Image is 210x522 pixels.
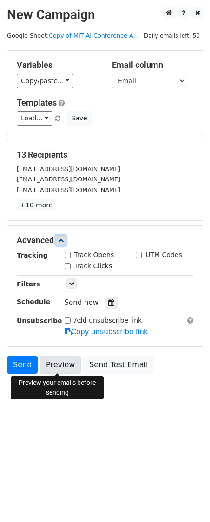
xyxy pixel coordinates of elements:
a: Send Test Email [83,356,154,374]
iframe: Chat Widget [164,477,210,522]
label: Track Clicks [74,261,112,271]
a: +10 more [17,199,56,211]
small: Google Sheet: [7,32,139,39]
label: Track Opens [74,250,114,260]
h5: Advanced [17,235,193,245]
a: Send [7,356,38,374]
label: Add unsubscribe link [74,316,142,325]
a: Preview [40,356,81,374]
strong: Tracking [17,251,48,259]
strong: Filters [17,280,40,288]
h2: New Campaign [7,7,203,23]
strong: Unsubscribe [17,317,62,324]
button: Save [67,111,91,126]
div: Preview your emails before sending [11,376,104,399]
h5: 13 Recipients [17,150,193,160]
h5: Variables [17,60,98,70]
a: Load... [17,111,52,126]
span: Send now [65,298,99,307]
span: Daily emails left: 50 [141,31,203,41]
small: [EMAIL_ADDRESS][DOMAIN_NAME] [17,176,120,183]
small: [EMAIL_ADDRESS][DOMAIN_NAME] [17,165,120,172]
strong: Schedule [17,298,50,305]
h5: Email column [112,60,193,70]
a: Copy/paste... [17,74,73,88]
a: Daily emails left: 50 [141,32,203,39]
label: UTM Codes [145,250,182,260]
a: Templates [17,98,57,107]
small: [EMAIL_ADDRESS][DOMAIN_NAME] [17,186,120,193]
a: Copy unsubscribe link [65,328,148,336]
a: Copy of MIT AI Conference A... [49,32,138,39]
